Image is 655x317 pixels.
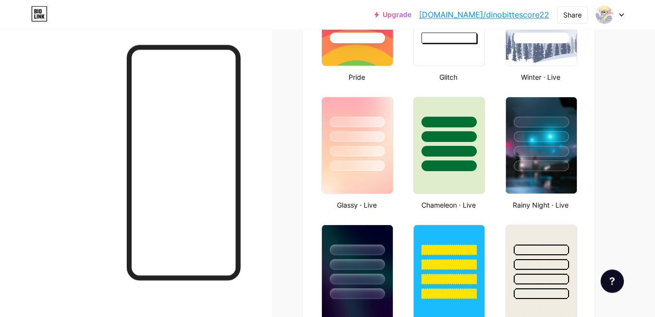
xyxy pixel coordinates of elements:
div: Winter · Live [503,72,579,82]
div: Glassy · Live [319,200,395,210]
div: Share [563,10,582,20]
div: Glitch [410,72,487,82]
div: Pride [319,72,395,82]
a: Upgrade [374,11,411,18]
img: dinobittescore22 [595,5,614,24]
div: Rainy Night · Live [503,200,579,210]
a: [DOMAIN_NAME]/dinobittescore22 [419,9,549,20]
div: Chameleon · Live [410,200,487,210]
